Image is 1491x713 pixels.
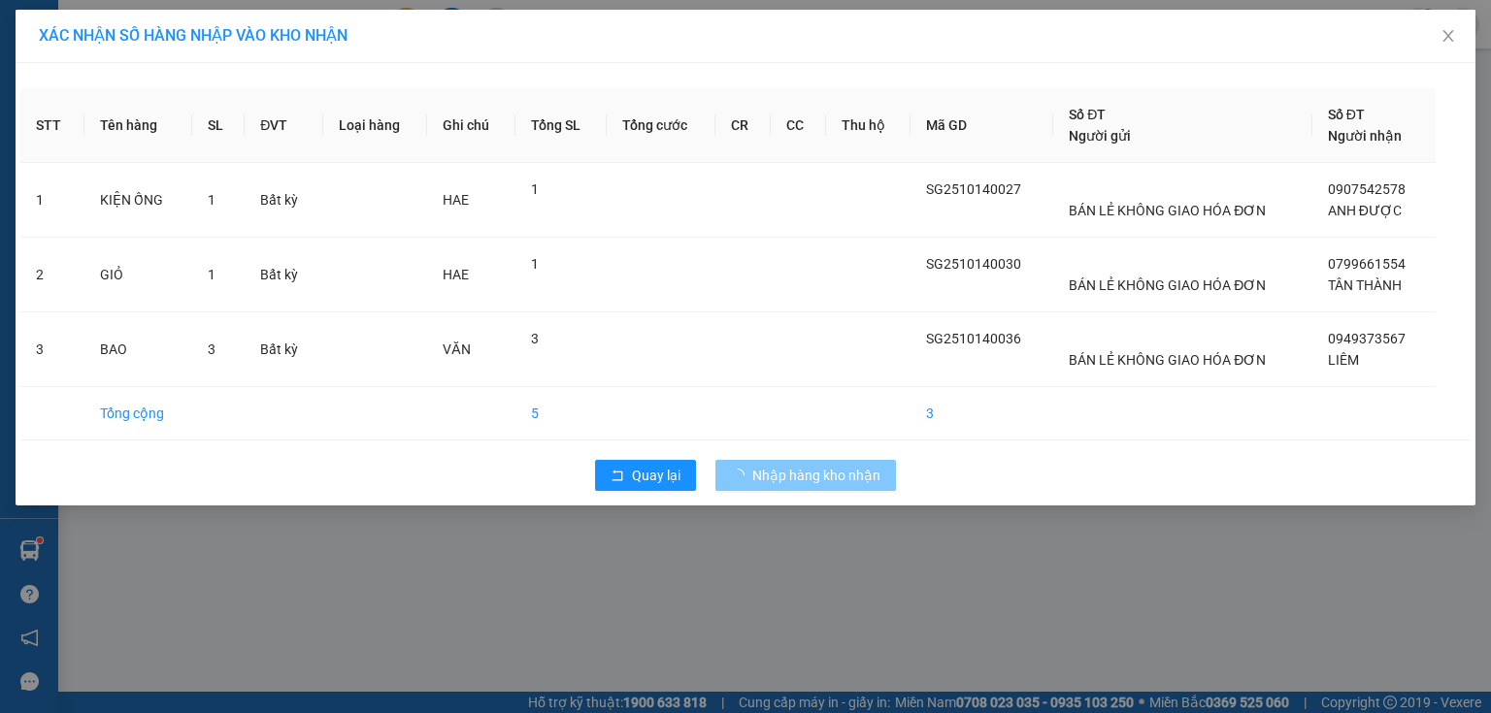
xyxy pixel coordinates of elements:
span: Số ĐT [1069,107,1106,122]
td: 1 [20,163,84,238]
span: Người gửi [1069,128,1131,144]
td: Tổng cộng [84,387,192,440]
th: Mã GD [911,88,1053,163]
span: VĂN [443,341,470,357]
span: 0949373567 [1328,331,1406,346]
button: Nhập hàng kho nhận [715,460,896,491]
td: Bất kỳ [245,238,322,312]
span: BÁN LẺ KHÔNG GIAO HÓA ĐƠN [1069,352,1266,368]
th: ĐVT [245,88,322,163]
th: STT [20,88,84,163]
span: ANH ĐƯỢC [1328,203,1402,218]
span: environment [10,130,23,144]
th: Thu hộ [826,88,911,163]
th: SL [192,88,245,163]
li: [PERSON_NAME] - 0931936768 [10,10,282,82]
span: SG2510140036 [926,331,1021,346]
span: 1 [531,256,539,272]
span: BÁN LẺ KHÔNG GIAO HÓA ĐƠN [1069,203,1266,218]
span: 3 [208,341,215,357]
span: Số ĐT [1328,107,1365,122]
span: LIÊM [1328,352,1359,368]
span: Nhập hàng kho nhận [752,465,880,486]
th: Tổng cước [607,88,715,163]
span: 0907542578 [1328,181,1406,197]
th: Loại hàng [323,88,428,163]
th: CC [771,88,826,163]
span: 1 [208,192,215,208]
span: rollback [611,469,624,484]
span: loading [731,469,752,482]
th: Tổng SL [515,88,607,163]
span: 0799661554 [1328,256,1406,272]
span: XÁC NHẬN SỐ HÀNG NHẬP VÀO KHO NHẬN [39,26,348,45]
span: close [1441,28,1456,44]
span: Người nhận [1328,128,1402,144]
td: 3 [20,312,84,387]
td: BAO [84,312,192,387]
span: Quay lại [632,465,680,486]
span: SG2510140027 [926,181,1021,197]
span: SG2510140030 [926,256,1021,272]
button: rollbackQuay lại [595,460,696,491]
span: 1 [531,181,539,197]
li: VP Vĩnh Long [10,105,134,126]
td: Bất kỳ [245,163,322,238]
span: TÂN THÀNH [1328,277,1402,293]
li: VP TP. [PERSON_NAME] [134,105,258,147]
td: Bất kỳ [245,312,322,387]
th: Tên hàng [84,88,192,163]
span: HAE [443,192,469,208]
span: BÁN LẺ KHÔNG GIAO HÓA ĐƠN [1069,277,1266,293]
span: HAE [443,267,469,282]
td: KIỆN ỐNG [84,163,192,238]
b: 107/1 , Đường 2/9 P1, TP Vĩnh Long [10,129,114,187]
td: 2 [20,238,84,312]
td: GIỎ [84,238,192,312]
span: 3 [531,331,539,346]
td: 5 [515,387,607,440]
th: CR [715,88,771,163]
th: Ghi chú [427,88,515,163]
img: logo.jpg [10,10,78,78]
span: 1 [208,267,215,282]
td: 3 [911,387,1053,440]
button: Close [1421,10,1475,64]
